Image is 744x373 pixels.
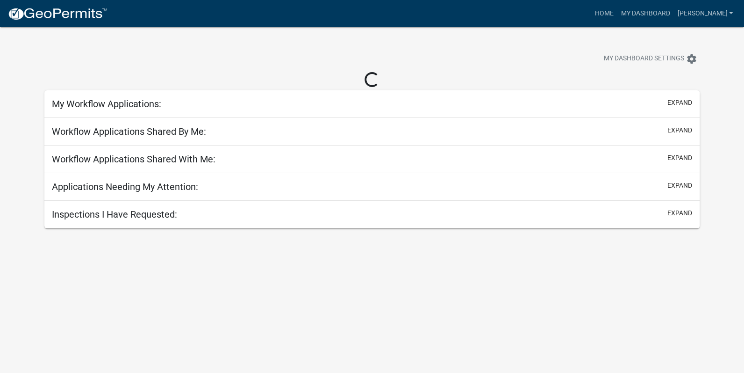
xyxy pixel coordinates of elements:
[52,209,177,220] h5: Inspections I Have Requested:
[591,5,617,22] a: Home
[667,181,692,190] button: expand
[52,98,161,110] h5: My Workflow Applications:
[604,53,684,65] span: My Dashboard Settings
[52,154,215,165] h5: Workflow Applications Shared With Me:
[673,5,737,22] a: [PERSON_NAME]
[667,208,692,218] button: expand
[617,5,673,22] a: My Dashboard
[686,53,697,65] i: settings
[667,125,692,135] button: expand
[596,50,705,68] button: My Dashboard Settingssettings
[52,126,206,137] h5: Workflow Applications Shared By Me:
[667,153,692,163] button: expand
[667,98,692,108] button: expand
[52,181,198,192] h5: Applications Needing My Attention:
